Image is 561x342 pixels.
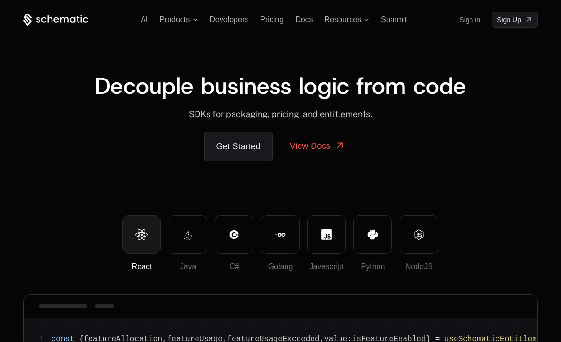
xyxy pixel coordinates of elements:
[204,132,273,161] a: Get Started
[215,215,253,254] button: C#
[122,215,161,254] button: React
[492,12,538,28] a: [object Object]
[353,215,392,254] button: Python
[141,15,148,24] a: AI
[307,215,346,254] button: Javascript
[261,215,300,254] button: Golang
[159,15,190,24] span: Products
[400,261,438,273] div: NodeJS
[169,261,207,273] div: Java
[400,215,438,254] button: NodeJS
[261,261,299,273] div: Golang
[381,15,407,24] a: Summit
[459,12,480,27] a: Sign in
[278,132,357,160] a: View Docs
[169,215,207,254] button: Java
[260,15,284,24] a: Pricing
[308,261,345,273] div: Javascript
[209,15,248,24] a: Developers
[95,70,466,101] span: Decouple business logic from code
[295,15,313,24] a: Docs
[354,261,391,273] div: Python
[215,261,253,273] div: C#
[123,261,160,273] div: React
[189,109,372,119] span: SDKs for packaging, pricing, and entitlements.
[325,15,361,24] span: Resources
[497,15,521,25] span: Sign Up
